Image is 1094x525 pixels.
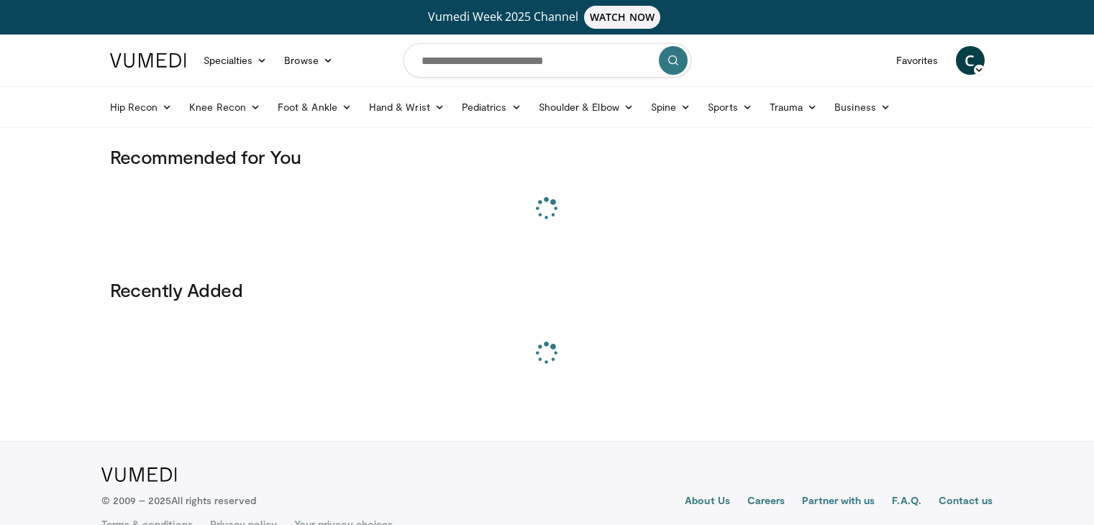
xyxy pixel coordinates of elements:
a: Sports [699,93,761,122]
input: Search topics, interventions [404,43,691,78]
a: Contact us [939,493,993,511]
a: Business [826,93,899,122]
a: Vumedi Week 2025 ChannelWATCH NOW [112,6,983,29]
h3: Recommended for You [110,145,985,168]
span: WATCH NOW [584,6,660,29]
a: Careers [747,493,785,511]
a: About Us [685,493,730,511]
a: Specialties [195,46,276,75]
img: VuMedi Logo [101,467,177,482]
a: Shoulder & Elbow [530,93,642,122]
a: Foot & Ankle [269,93,360,122]
img: VuMedi Logo [110,53,186,68]
a: Spine [642,93,699,122]
a: Favorites [888,46,947,75]
p: © 2009 – 2025 [101,493,256,508]
a: Trauma [761,93,826,122]
h3: Recently Added [110,278,985,301]
a: C [956,46,985,75]
a: Pediatrics [453,93,530,122]
a: Hip Recon [101,93,181,122]
a: F.A.Q. [892,493,921,511]
a: Partner with us [802,493,875,511]
a: Browse [275,46,342,75]
span: All rights reserved [171,494,255,506]
a: Hand & Wrist [360,93,453,122]
a: Knee Recon [181,93,269,122]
